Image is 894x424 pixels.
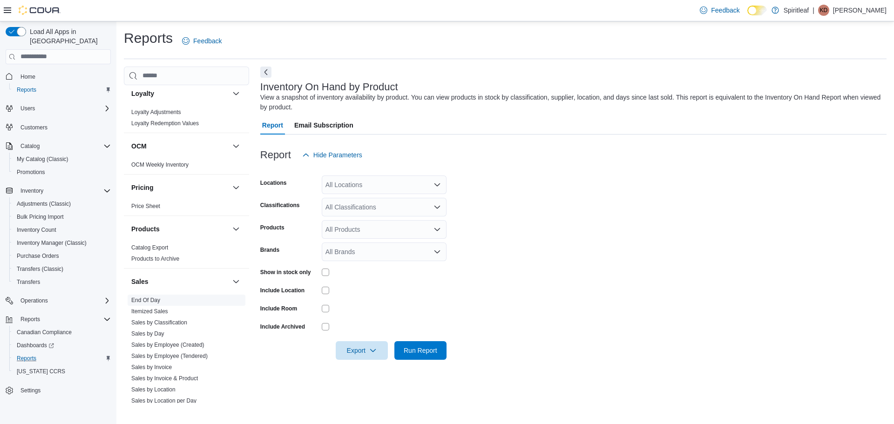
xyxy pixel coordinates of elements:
[131,386,176,393] a: Sales by Location
[747,6,767,15] input: Dark Mode
[131,375,198,382] a: Sales by Invoice & Product
[784,5,809,16] p: Spiritleaf
[13,167,49,178] a: Promotions
[394,341,447,360] button: Run Report
[230,276,242,287] button: Sales
[13,224,60,236] a: Inventory Count
[131,330,164,337] a: Sales by Day
[131,244,168,251] a: Catalog Export
[131,120,199,127] span: Loyalty Redemption Values
[13,84,111,95] span: Reports
[17,185,47,196] button: Inventory
[26,27,111,46] span: Load All Apps in [GEOGRAPHIC_DATA]
[17,86,36,94] span: Reports
[17,141,43,152] button: Catalog
[17,314,44,325] button: Reports
[9,153,115,166] button: My Catalog (Classic)
[131,364,172,370] a: Sales by Invoice
[19,6,61,15] img: Cova
[9,197,115,210] button: Adjustments (Classic)
[13,237,111,249] span: Inventory Manager (Classic)
[131,161,189,168] span: OCM Weekly Inventory
[131,255,179,262] span: Products to Archive
[13,198,74,209] a: Adjustments (Classic)
[262,116,283,135] span: Report
[131,202,160,210] span: Price Sheet
[230,223,242,235] button: Products
[2,102,115,115] button: Users
[13,250,111,262] span: Purchase Orders
[260,179,287,187] label: Locations
[131,162,189,168] a: OCM Weekly Inventory
[131,277,149,286] h3: Sales
[17,385,44,396] a: Settings
[17,265,63,273] span: Transfers (Classic)
[20,142,40,150] span: Catalog
[17,355,36,362] span: Reports
[9,166,115,179] button: Promotions
[13,211,68,222] a: Bulk Pricing Import
[833,5,887,16] p: [PERSON_NAME]
[6,66,111,422] nav: Complex example
[13,167,111,178] span: Promotions
[131,342,204,348] a: Sales by Employee (Created)
[131,109,181,115] a: Loyalty Adjustments
[17,200,71,208] span: Adjustments (Classic)
[17,384,111,396] span: Settings
[9,223,115,236] button: Inventory Count
[20,316,40,323] span: Reports
[9,83,115,96] button: Reports
[260,202,300,209] label: Classifications
[17,368,65,375] span: [US_STATE] CCRS
[131,308,168,315] a: Itemized Sales
[13,353,40,364] a: Reports
[13,211,111,222] span: Bulk Pricing Import
[2,294,115,307] button: Operations
[294,116,353,135] span: Email Subscription
[131,277,229,286] button: Sales
[13,276,44,288] a: Transfers
[260,149,291,161] h3: Report
[13,327,75,338] a: Canadian Compliance
[13,340,58,351] a: Dashboards
[260,287,305,294] label: Include Location
[131,319,187,326] span: Sales by Classification
[131,341,204,349] span: Sales by Employee (Created)
[131,352,208,360] span: Sales by Employee (Tendered)
[17,278,40,286] span: Transfers
[9,276,115,289] button: Transfers
[13,250,63,262] a: Purchase Orders
[2,313,115,326] button: Reports
[131,89,154,98] h3: Loyalty
[124,159,249,174] div: OCM
[131,183,153,192] h3: Pricing
[124,201,249,215] div: Pricing
[2,70,115,83] button: Home
[230,182,242,193] button: Pricing
[747,15,748,16] span: Dark Mode
[131,89,229,98] button: Loyalty
[818,5,829,16] div: Kelsey D
[131,256,179,262] a: Products to Archive
[13,237,90,249] a: Inventory Manager (Classic)
[298,146,366,164] button: Hide Parameters
[131,397,196,404] span: Sales by Location per Day
[20,187,43,195] span: Inventory
[9,326,115,339] button: Canadian Compliance
[20,387,41,394] span: Settings
[13,366,111,377] span: Washington CCRS
[17,168,45,176] span: Promotions
[13,276,111,288] span: Transfers
[9,249,115,262] button: Purchase Orders
[313,150,362,160] span: Hide Parameters
[17,295,52,306] button: Operations
[260,305,297,312] label: Include Room
[260,323,305,330] label: Include Archived
[230,141,242,152] button: OCM
[17,71,111,82] span: Home
[131,141,147,151] h3: OCM
[13,366,69,377] a: [US_STATE] CCRS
